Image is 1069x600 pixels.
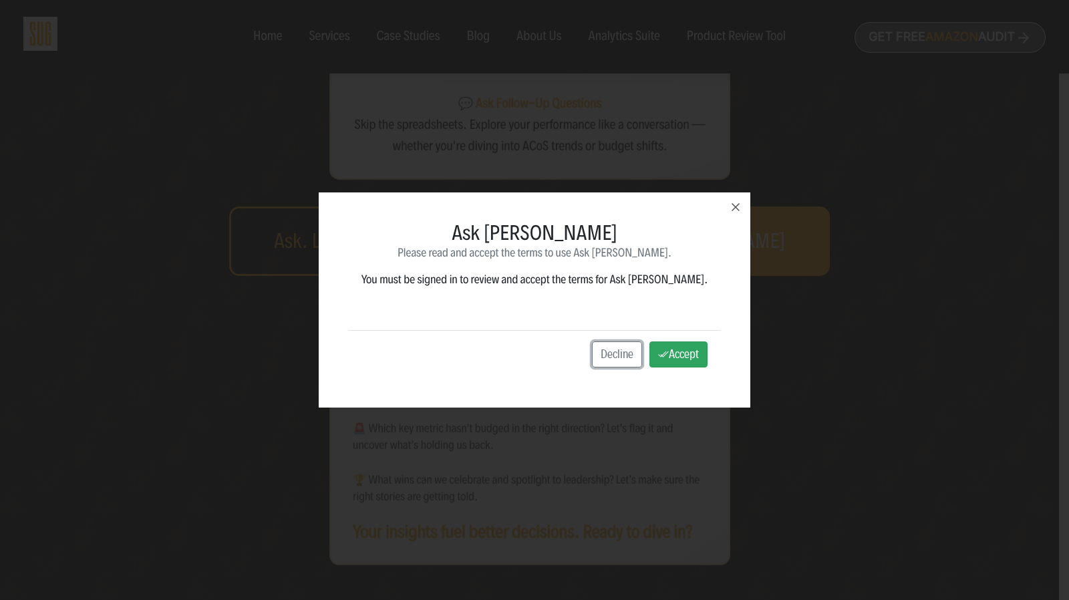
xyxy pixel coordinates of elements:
[592,341,642,368] button: Decline
[649,341,708,368] button: Accept
[721,192,750,222] button: Close
[348,245,722,261] p: Please read and accept the terms to use Ask [PERSON_NAME].
[348,222,722,245] h3: Ask [PERSON_NAME]
[348,261,722,330] div: You must be signed in to review and accept the terms for Ask [PERSON_NAME].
